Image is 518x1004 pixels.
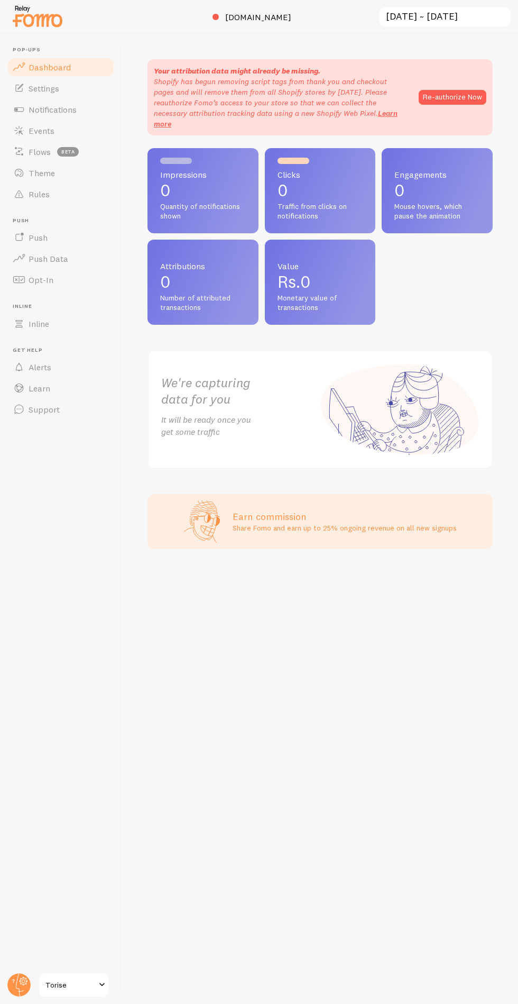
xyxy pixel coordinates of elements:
span: Monetary value of transactions [277,294,363,312]
a: Inline [6,313,115,334]
span: Push [29,232,48,243]
span: Traffic from clicks on notifications [277,202,363,221]
img: fomo-relay-logo-orange.svg [11,3,64,30]
p: 0 [160,273,246,290]
p: Shopify has begun removing script tags from thank you and checkout pages and will remove them fro... [154,76,408,129]
a: Push [6,227,115,248]
span: Push Data [29,253,68,264]
span: Theme [29,168,55,178]
span: Inline [29,318,49,329]
span: Mouse hovers, which pause the animation [394,202,480,221]
span: Engagements [394,170,480,179]
span: Get Help [13,347,115,354]
a: Notifications [6,99,115,120]
a: Opt-In [6,269,115,290]
span: Alerts [29,362,51,372]
a: Flows beta [6,141,115,162]
span: Rules [29,189,50,199]
a: Theme [6,162,115,184]
span: beta [57,147,79,157]
p: 0 [394,182,480,199]
button: Re-authorize Now [419,90,486,105]
p: It will be ready once you get some traffic [161,414,320,438]
span: Quantity of notifications shown [160,202,246,221]
span: Clicks [277,170,363,179]
span: Impressions [160,170,246,179]
span: Support [29,404,60,415]
span: Attributions [160,262,246,270]
span: Number of attributed transactions [160,294,246,312]
h2: We're capturing data for you [161,375,320,407]
a: Torise [38,972,109,998]
a: Events [6,120,115,141]
span: Flows [29,147,51,157]
a: Alerts [6,357,115,378]
span: Rs.0 [277,271,311,292]
span: Events [29,125,54,136]
span: Notifications [29,104,77,115]
a: Settings [6,78,115,99]
span: Torise [45,979,96,991]
span: Inline [13,303,115,310]
a: Learn [6,378,115,399]
span: Settings [29,83,59,94]
h3: Earn commission [233,510,457,523]
p: Share Fomo and earn up to 25% ongoing revenue on all new signups [233,523,457,533]
a: Push Data [6,248,115,269]
p: 0 [277,182,363,199]
span: Learn [29,383,50,394]
span: Dashboard [29,62,71,72]
span: Opt-In [29,275,53,285]
span: Push [13,217,115,224]
p: 0 [160,182,246,199]
strong: Your attribution data might already be missing. [154,66,320,76]
a: Dashboard [6,57,115,78]
span: Value [277,262,363,270]
a: Rules [6,184,115,205]
a: Support [6,399,115,420]
span: Pop-ups [13,47,115,53]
